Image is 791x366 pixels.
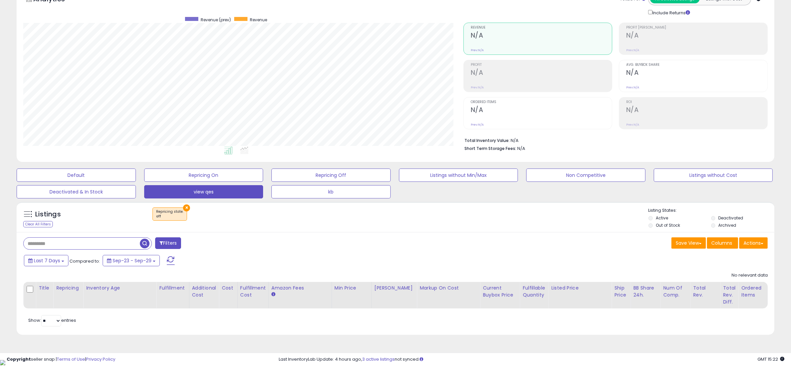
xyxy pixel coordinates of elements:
[271,169,391,182] button: Repricing Off
[757,356,784,362] span: 2025-10-7 15:22 GMT
[614,285,628,299] div: Ship Price
[240,285,266,299] div: Fulfillment Cost
[420,285,477,292] div: Markup on Cost
[732,272,768,279] div: No relevant data
[399,169,518,182] button: Listings without Min/Max
[626,85,639,89] small: Prev: N/A
[654,169,773,182] button: Listings without Cost
[28,317,76,323] span: Show: entries
[271,292,275,298] small: Amazon Fees.
[523,285,545,299] div: Fulfillable Quantity
[483,285,517,299] div: Current Buybox Price
[23,221,53,227] div: Clear All Filters
[626,100,767,104] span: ROI
[17,185,136,198] button: Deactivated & In Stock
[471,123,484,127] small: Prev: N/A
[417,282,480,308] th: The percentage added to the cost of goods (COGS) that forms the calculator for Min & Max prices.
[723,285,736,305] div: Total Rev. Diff.
[374,285,414,292] div: [PERSON_NAME]
[24,255,68,266] button: Last 7 Days
[362,356,395,362] a: 3 active listings
[17,169,136,182] button: Default
[222,285,235,292] div: Cost
[656,215,668,221] label: Active
[626,26,767,30] span: Profit [PERSON_NAME]
[464,138,510,143] b: Total Inventory Value:
[671,237,706,249] button: Save View
[526,169,645,182] button: Non Competitive
[707,237,738,249] button: Columns
[626,32,767,41] h2: N/A
[7,356,115,363] div: seller snap | |
[35,210,61,219] h5: Listings
[57,356,85,362] a: Terms of Use
[739,237,768,249] button: Actions
[551,285,609,292] div: Listed Price
[711,240,732,246] span: Columns
[471,48,484,52] small: Prev: N/A
[471,63,612,67] span: Profit
[156,209,183,219] span: Repricing state :
[719,222,737,228] label: Archived
[471,32,612,41] h2: N/A
[250,17,267,23] span: Revenue
[719,215,743,221] label: Deactivated
[471,85,484,89] small: Prev: N/A
[69,258,100,264] span: Compared to:
[86,356,115,362] a: Privacy Policy
[103,255,160,266] button: Sep-23 - Sep-29
[626,123,639,127] small: Prev: N/A
[471,100,612,104] span: Ordered Items
[144,185,263,198] button: view qes
[86,285,153,292] div: Inventory Age
[663,285,687,299] div: Num of Comp.
[656,222,680,228] label: Out of Stock
[464,146,516,151] b: Short Term Storage Fees:
[34,257,60,264] span: Last 7 Days
[626,63,767,67] span: Avg. Buybox Share
[7,356,31,362] strong: Copyright
[144,169,263,182] button: Repricing On
[201,17,231,23] span: Revenue (prev)
[183,204,190,211] button: ×
[643,9,698,16] div: Include Returns
[626,69,767,78] h2: N/A
[517,145,525,152] span: N/A
[279,356,784,363] div: Last InventoryLab Update: 4 hours ago, not synced.
[693,285,717,299] div: Total Rev.
[626,106,767,115] h2: N/A
[335,285,369,292] div: Min Price
[471,106,612,115] h2: N/A
[741,285,765,299] div: Ordered Items
[56,285,80,292] div: Repricing
[155,237,181,249] button: Filters
[648,207,774,214] p: Listing States:
[633,285,657,299] div: BB Share 24h.
[626,48,639,52] small: Prev: N/A
[113,257,151,264] span: Sep-23 - Sep-29
[471,69,612,78] h2: N/A
[464,136,763,144] li: N/A
[271,185,391,198] button: kb
[471,26,612,30] span: Revenue
[192,285,216,299] div: Additional Cost
[156,214,183,219] div: off
[271,285,329,292] div: Amazon Fees
[159,285,186,292] div: Fulfillment
[39,285,50,292] div: Title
